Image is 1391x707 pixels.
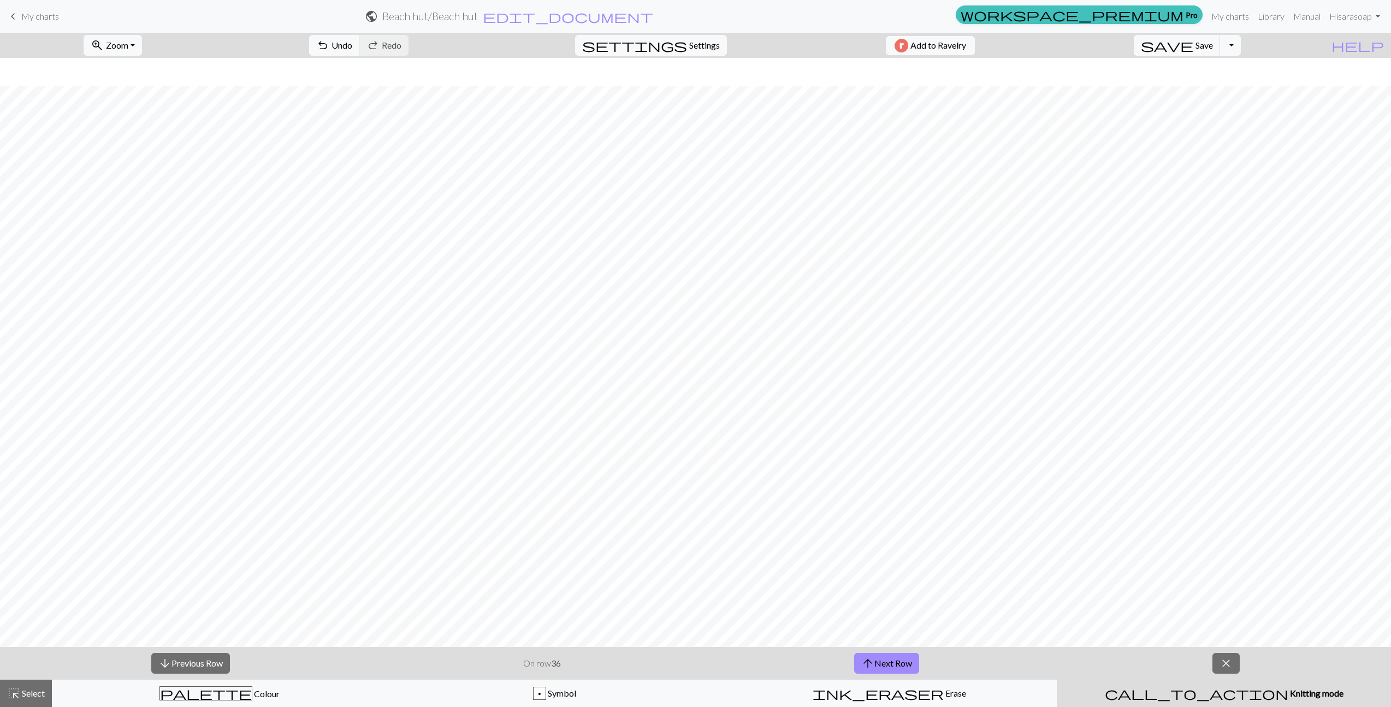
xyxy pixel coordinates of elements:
[7,7,59,26] a: My charts
[483,9,653,24] span: edit_document
[961,7,1183,22] span: workspace_premium
[689,39,720,52] span: Settings
[1105,686,1288,701] span: call_to_action
[582,38,687,53] span: settings
[387,680,721,707] button: p Symbol
[365,9,378,24] span: public
[1134,35,1221,56] button: Save
[7,9,20,24] span: keyboard_arrow_left
[546,688,576,698] span: Symbol
[551,658,561,668] strong: 36
[151,653,230,674] button: Previous Row
[20,688,45,698] span: Select
[582,39,687,52] i: Settings
[886,36,975,55] button: Add to Ravelry
[895,39,908,52] img: Ravelry
[944,688,966,698] span: Erase
[861,656,874,671] span: arrow_upward
[160,686,252,701] span: palette
[106,40,128,50] span: Zoom
[91,38,104,53] span: zoom_in
[1207,5,1253,27] a: My charts
[7,686,20,701] span: highlight_alt
[1195,40,1213,50] span: Save
[813,686,944,701] span: ink_eraser
[1253,5,1289,27] a: Library
[332,40,352,50] span: Undo
[722,680,1057,707] button: Erase
[1220,656,1233,671] span: close
[1325,5,1384,27] a: Hisarasoap
[534,687,546,700] div: p
[84,35,142,56] button: Zoom
[910,39,966,52] span: Add to Ravelry
[21,11,59,21] span: My charts
[575,35,727,56] button: SettingsSettings
[158,656,171,671] span: arrow_downward
[382,10,478,22] h2: Beach hut / Beach hut
[252,688,280,699] span: Colour
[1057,680,1391,707] button: Knitting mode
[1331,38,1384,53] span: help
[1141,38,1193,53] span: save
[316,38,329,53] span: undo
[52,680,387,707] button: Colour
[309,35,360,56] button: Undo
[1289,5,1325,27] a: Manual
[523,657,561,670] p: On row
[1288,688,1343,698] span: Knitting mode
[956,5,1203,24] a: Pro
[854,653,919,674] button: Next Row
